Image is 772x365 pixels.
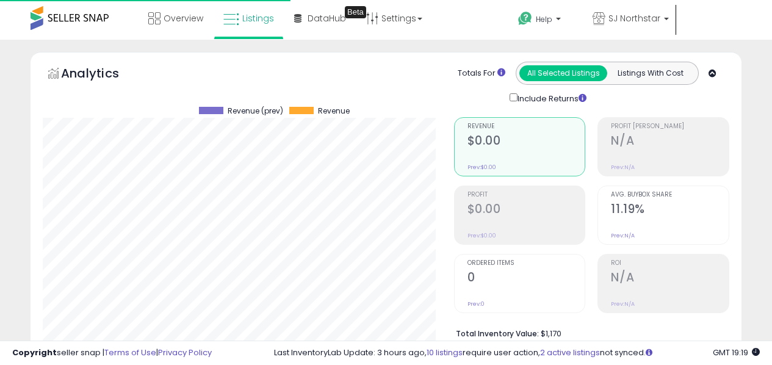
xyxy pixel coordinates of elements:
[345,6,366,18] div: Tooltip anchor
[104,347,156,358] a: Terms of Use
[500,91,601,105] div: Include Returns
[611,232,635,239] small: Prev: N/A
[456,325,720,340] li: $1,170
[467,232,496,239] small: Prev: $0.00
[308,12,346,24] span: DataHub
[611,192,729,198] span: Avg. Buybox Share
[228,107,283,115] span: Revenue (prev)
[242,12,274,24] span: Listings
[611,260,729,267] span: ROI
[607,65,694,81] button: Listings With Cost
[608,12,660,24] span: SJ Northstar
[467,192,585,198] span: Profit
[611,164,635,171] small: Prev: N/A
[427,347,463,358] a: 10 listings
[518,11,533,26] i: Get Help
[611,134,729,150] h2: N/A
[611,270,729,287] h2: N/A
[519,65,607,81] button: All Selected Listings
[12,347,212,359] div: seller snap | |
[458,68,505,79] div: Totals For
[536,14,552,24] span: Help
[540,347,600,358] a: 2 active listings
[456,328,539,339] b: Total Inventory Value:
[467,300,485,308] small: Prev: 0
[467,134,585,150] h2: $0.00
[467,270,585,287] h2: 0
[274,347,760,359] div: Last InventoryLab Update: 3 hours ago, require user action, not synced.
[467,164,496,171] small: Prev: $0.00
[611,300,635,308] small: Prev: N/A
[467,260,585,267] span: Ordered Items
[467,123,585,130] span: Revenue
[713,347,760,358] span: 2025-09-8 19:19 GMT
[158,347,212,358] a: Privacy Policy
[467,202,585,219] h2: $0.00
[611,123,729,130] span: Profit [PERSON_NAME]
[12,347,57,358] strong: Copyright
[508,2,582,40] a: Help
[61,65,143,85] h5: Analytics
[318,107,350,115] span: Revenue
[611,202,729,219] h2: 11.19%
[164,12,203,24] span: Overview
